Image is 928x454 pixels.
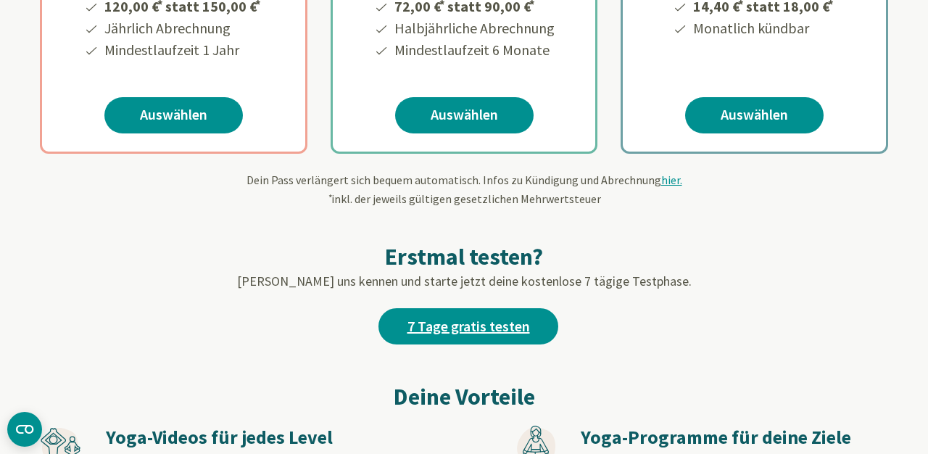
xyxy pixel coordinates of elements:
[106,426,412,450] h3: Yoga-Videos für jedes Level
[40,271,888,291] p: [PERSON_NAME] uns kennen und starte jetzt deine kostenlose 7 tägige Testphase.
[40,242,888,271] h2: Erstmal testen?
[327,191,601,206] span: inkl. der jeweils gültigen gesetzlichen Mehrwertsteuer
[661,173,682,187] span: hier.
[40,171,888,207] div: Dein Pass verlängert sich bequem automatisch. Infos zu Kündigung und Abrechnung
[392,17,555,39] li: Halbjährliche Abrechnung
[395,97,534,133] a: Auswählen
[685,97,824,133] a: Auswählen
[378,308,558,344] a: 7 Tage gratis testen
[102,39,263,61] li: Mindestlaufzeit 1 Jahr
[102,17,263,39] li: Jährlich Abrechnung
[691,17,836,39] li: Monatlich kündbar
[40,379,888,414] h2: Deine Vorteile
[581,426,887,450] h3: Yoga-Programme für deine Ziele
[104,97,243,133] a: Auswählen
[7,412,42,447] button: CMP-Widget öffnen
[392,39,555,61] li: Mindestlaufzeit 6 Monate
